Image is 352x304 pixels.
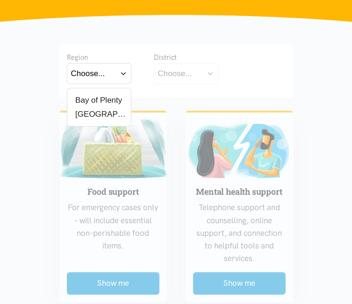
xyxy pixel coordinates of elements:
[154,52,218,63] div: District
[71,67,105,80] div: Choose...
[154,63,218,84] button: Choose...
[71,94,122,106] label: Bay of Plenty
[67,52,131,63] div: Region
[67,63,131,84] button: Choose...
[158,67,192,80] div: Choose...
[71,108,127,120] label: [GEOGRAPHIC_DATA]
